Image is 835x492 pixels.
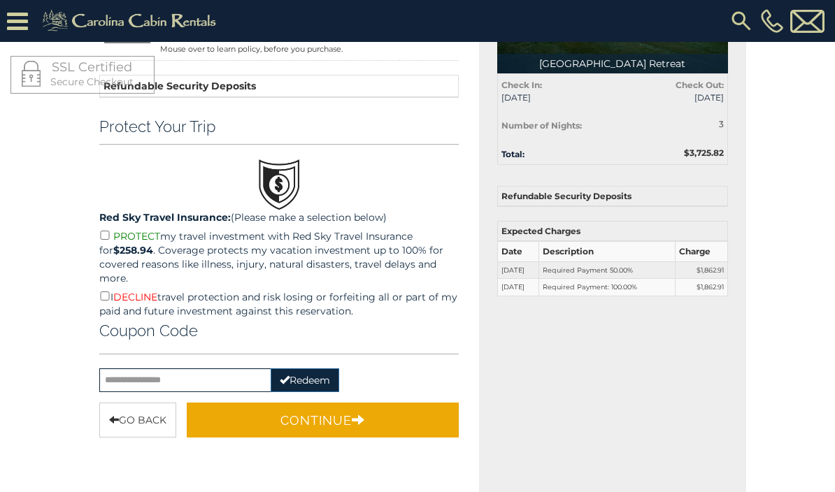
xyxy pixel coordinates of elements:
td: Required Payment 50.00% [538,261,675,279]
strong: $258.94 [113,244,153,256]
td: Required Payment: 100.00% [538,279,675,296]
img: LOCKICON1.png [22,61,41,87]
span: PROTECT [113,230,160,243]
td: [DATE] [497,261,538,279]
div: $3,725.82 [613,147,734,159]
img: travel.png [258,159,301,210]
p: I travel protection and risk losing or forfeiting all or part of my paid and future investment ag... [99,289,459,318]
img: Khaki-logo.png [35,7,228,35]
th: Charge [676,241,728,261]
th: Refundable Security Deposits [100,75,459,98]
a: [PHONE_NUMBER] [757,9,787,33]
span: DECLINE [113,291,157,303]
td: $1,862.91 [676,261,728,279]
img: search-regular.svg [729,8,754,34]
h4: SSL Certified [22,61,143,75]
span: [DATE] [623,92,724,103]
div: Mouse over to learn policy, before you purchase. [160,44,343,55]
strong: Check In: [501,80,542,90]
strong: Check Out: [676,80,724,90]
button: Redeem [271,368,339,392]
p: (Please make a selection below) [99,210,459,224]
th: Date [497,241,538,261]
div: Coupon Code [99,321,459,354]
div: 3 [664,118,724,130]
strong: Number of Nights: [501,120,582,131]
th: Expected Charges [497,222,727,242]
p: my travel investment with Red Sky Travel Insurance for . Coverage protects my vacation investment... [99,228,459,285]
th: Refundable Security Deposits [497,187,727,207]
p: [GEOGRAPHIC_DATA] Retreat [497,54,728,73]
button: Go Back [99,403,176,437]
p: Secure Checkout [22,75,143,89]
th: Description [538,241,675,261]
h3: Protect Your Trip [99,117,459,136]
span: [DATE] [501,92,602,103]
td: [DATE] [497,279,538,296]
button: Continue [187,403,459,437]
strong: Total: [501,149,524,159]
strong: Red Sky Travel Insurance: [99,211,231,224]
td: $1,862.91 [676,279,728,296]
